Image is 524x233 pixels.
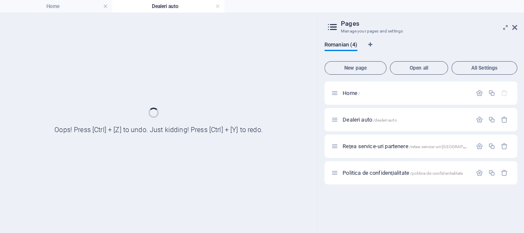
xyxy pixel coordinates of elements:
[501,169,508,176] div: Remove
[341,20,517,27] h2: Pages
[343,143,485,149] span: Reţea service-uri partenere
[343,90,360,96] span: Click to open page
[394,65,444,70] span: Open all
[476,89,483,97] div: Settings
[112,2,224,11] h4: Dealeri auto
[501,89,508,97] div: The startpage cannot be deleted
[410,171,463,176] span: /politica-de-confidentialitate
[358,91,360,96] span: /
[488,116,495,123] div: Duplicate
[340,90,472,96] div: Home/
[390,61,448,75] button: Open all
[455,65,513,70] span: All Settings
[409,144,485,149] span: /retea-service-uri-[GEOGRAPHIC_DATA]
[340,117,472,122] div: Dealeri auto/dealeri-auto
[340,144,472,149] div: Reţea service-uri partenere/retea-service-uri-[GEOGRAPHIC_DATA]
[343,116,397,123] span: Dealeri auto
[476,116,483,123] div: Settings
[476,169,483,176] div: Settings
[501,116,508,123] div: Remove
[373,118,397,122] span: /dealeri-auto
[488,169,495,176] div: Duplicate
[324,61,386,75] button: New page
[340,170,472,176] div: Politica de confidenţialitate/politica-de-confidentialitate
[328,65,383,70] span: New page
[324,42,517,58] div: Language Tabs
[341,27,500,35] h3: Manage your pages and settings
[488,89,495,97] div: Duplicate
[324,40,357,51] span: Romanian (4)
[343,170,463,176] span: Click to open page
[451,61,517,75] button: All Settings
